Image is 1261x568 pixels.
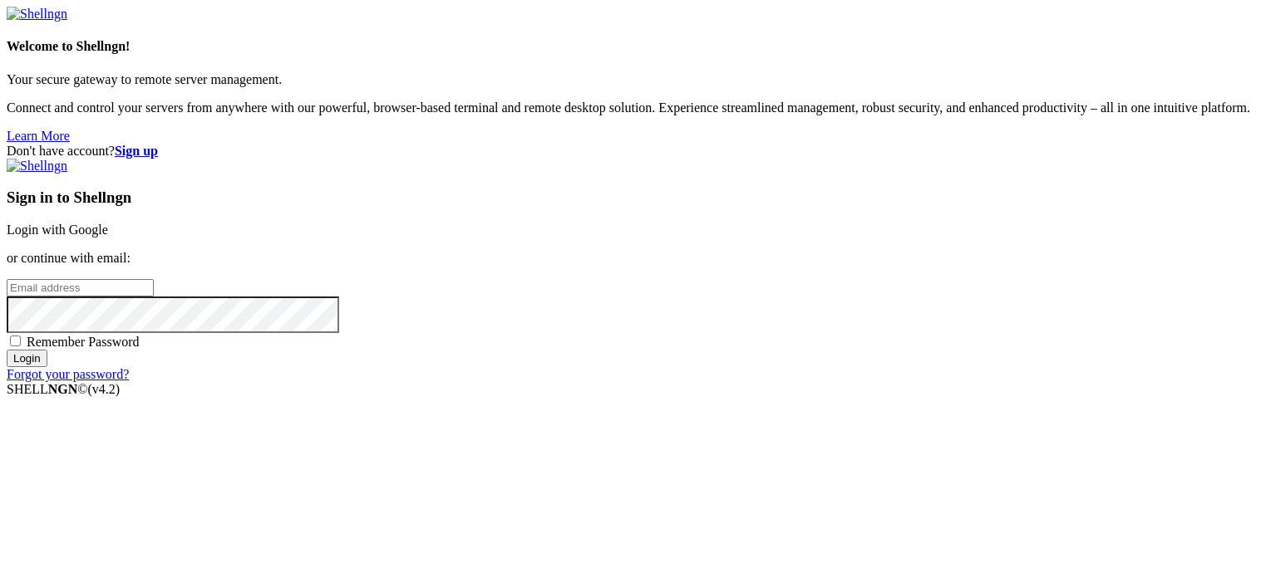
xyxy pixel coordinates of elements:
[7,251,1254,266] p: or continue with email:
[7,223,108,237] a: Login with Google
[7,159,67,174] img: Shellngn
[115,144,158,158] a: Sign up
[88,382,121,396] span: 4.2.0
[7,189,1254,207] h3: Sign in to Shellngn
[7,129,70,143] a: Learn More
[10,335,21,346] input: Remember Password
[7,144,1254,159] div: Don't have account?
[7,350,47,367] input: Login
[7,367,129,381] a: Forgot your password?
[7,39,1254,54] h4: Welcome to Shellngn!
[7,279,154,296] input: Email address
[48,382,78,396] b: NGN
[27,335,140,349] span: Remember Password
[7,382,120,396] span: SHELL ©
[7,7,67,22] img: Shellngn
[7,72,1254,87] p: Your secure gateway to remote server management.
[7,100,1254,115] p: Connect and control your servers from anywhere with our powerful, browser-based terminal and remo...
